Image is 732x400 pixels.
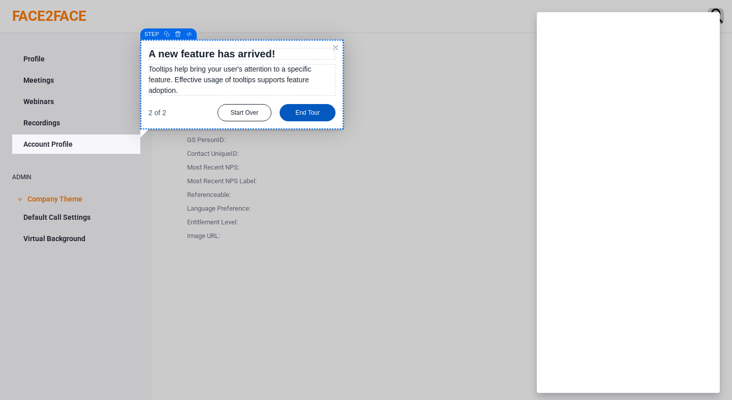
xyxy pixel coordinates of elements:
[331,44,340,52] div: close
[148,65,311,94] span: Tooltips help bring your user's attention to a specific feature. Effective usage of tooltips supp...
[12,135,140,154] a: Account Profile
[148,109,166,117] div: 2 of 2
[144,31,159,37] button: STEP
[280,104,335,121] div: End Tour
[218,104,272,121] div: Start Over
[148,48,275,59] strong: A new feature has arrived!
